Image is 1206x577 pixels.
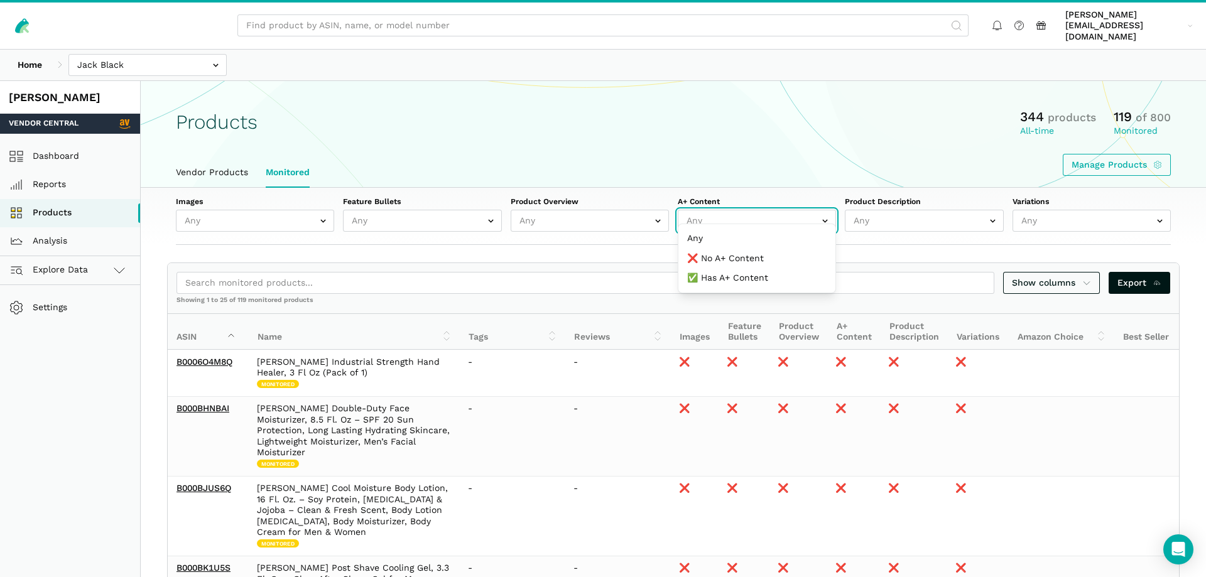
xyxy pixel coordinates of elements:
span: products [1048,111,1096,124]
td: ❌ [670,476,718,556]
td: ❌ [718,350,769,396]
td: ❌ [947,476,1007,556]
span: of 800 [1136,111,1171,124]
a: Manage Products [1063,154,1171,176]
label: Variations [1013,197,1171,208]
th: Reviews: activate to sort column ascending [565,314,671,350]
button: ❌ No A+ Content [678,249,835,269]
span: Show columns [1012,276,1091,289]
td: [PERSON_NAME] Industrial Strength Hand Healer, 3 Fl Oz (Pack of 1) [248,350,459,396]
span: Monitored [257,460,299,468]
a: Monitored [257,158,318,187]
label: Product Description [845,197,1003,208]
td: ❌ [827,396,879,476]
th: Tags: activate to sort column ascending [460,314,565,350]
th: ASIN: activate to sort column descending [168,314,244,350]
th: Amazon Choice: activate to sort column ascending [1009,314,1114,350]
a: B0006O4M8Q [177,357,232,367]
div: Open Intercom Messenger [1163,534,1193,564]
input: Find product by ASIN, name, or model number [237,14,969,36]
label: Product Overview [511,197,669,208]
td: ❌ [670,396,718,476]
input: Any [1013,210,1171,232]
th: Name: activate to sort column ascending [249,314,460,350]
td: ❌ [879,396,947,476]
label: A+ Content [678,197,836,208]
a: B000BJUS6Q [177,483,231,493]
th: Images [671,314,719,350]
h1: Products [176,111,258,133]
td: - [565,396,670,476]
td: - [565,350,670,396]
input: Any [845,210,1003,232]
span: 344 [1020,109,1044,124]
div: [PERSON_NAME] [9,90,131,105]
input: Any [511,210,669,232]
div: Monitored [1114,126,1171,137]
span: [PERSON_NAME][EMAIL_ADDRESS][DOMAIN_NAME] [1065,9,1183,43]
input: Any [343,210,501,232]
label: Images [176,197,334,208]
td: ❌ [769,350,827,396]
td: [PERSON_NAME] Cool Moisture Body Lotion, 16 Fl. Oz. – Soy Protein, [MEDICAL_DATA] & Jojoba – Clea... [248,476,459,556]
th: Product Description [881,314,948,350]
td: ❌ [827,476,879,556]
th: Variations [948,314,1009,350]
span: 119 [1114,109,1132,124]
td: ❌ [769,476,827,556]
span: Explore Data [13,262,88,278]
td: ❌ [718,476,769,556]
td: ❌ [769,396,827,476]
td: ❌ [718,396,769,476]
td: ❌ [827,350,879,396]
span: Monitored [257,539,299,548]
a: B000BHNBAI [177,403,229,413]
a: Home [9,54,51,76]
span: Monitored [257,380,299,389]
td: ❌ [670,350,718,396]
a: [PERSON_NAME][EMAIL_ADDRESS][DOMAIN_NAME] [1061,7,1197,45]
input: Jack Black [68,54,227,76]
td: - [459,476,565,556]
td: - [565,476,670,556]
button: Any [678,229,835,249]
span: Export [1117,276,1162,289]
td: ❌ [879,350,947,396]
input: Any [678,210,836,232]
th: Product Overview [770,314,828,350]
div: Showing 1 to 25 of 119 monitored products [168,296,1179,313]
button: ✅ Has A+ Content [678,268,835,288]
th: A+ Content [828,314,881,350]
label: Feature Bullets [343,197,501,208]
a: Export [1109,272,1171,294]
div: All-time [1020,126,1096,137]
a: B000BK1U5S [177,563,231,573]
span: Vendor Central [9,118,79,129]
td: ❌ [879,476,947,556]
a: Show columns [1003,272,1100,294]
td: ❌ [947,396,1007,476]
td: - [459,396,565,476]
input: Any [176,210,334,232]
th: Feature Bullets [719,314,770,350]
td: ❌ [947,350,1007,396]
input: Search monitored products... [177,272,994,294]
td: [PERSON_NAME] Double-Duty Face Moisturizer, 8.5 Fl. Oz – SPF 20 Sun Protection, Long Lasting Hydr... [248,396,459,476]
a: Vendor Products [167,158,257,187]
td: - [459,350,565,396]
